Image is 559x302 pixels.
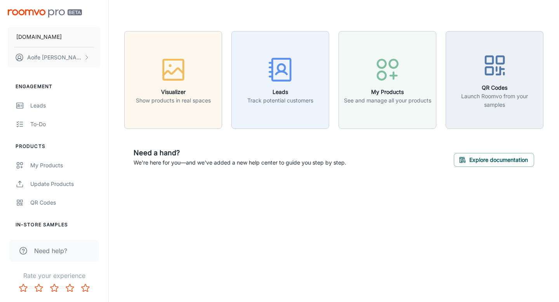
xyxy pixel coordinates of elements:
[134,158,346,167] p: We're here for you—and we've added a new help center to guide you step by step.
[134,148,346,158] h6: Need a hand?
[8,27,101,47] button: [DOMAIN_NAME]
[344,88,431,96] h6: My Products
[136,88,211,96] h6: Visualizer
[231,31,329,129] button: LeadsTrack potential customers
[27,53,82,62] p: Aoife [PERSON_NAME]
[451,83,538,92] h6: QR Codes
[344,96,431,105] p: See and manage all your products
[30,120,101,128] div: To-do
[30,180,101,188] div: Update Products
[247,88,313,96] h6: Leads
[247,96,313,105] p: Track potential customers
[454,155,534,163] a: Explore documentation
[16,33,62,41] p: [DOMAIN_NAME]
[30,101,101,110] div: Leads
[454,153,534,167] button: Explore documentation
[136,96,211,105] p: Show products in real spaces
[451,92,538,109] p: Launch Roomvo from your samples
[446,75,543,83] a: QR CodesLaunch Roomvo from your samples
[446,31,543,129] button: QR CodesLaunch Roomvo from your samples
[231,75,329,83] a: LeadsTrack potential customers
[30,198,101,207] div: QR Codes
[339,75,436,83] a: My ProductsSee and manage all your products
[339,31,436,129] button: My ProductsSee and manage all your products
[30,161,101,170] div: My Products
[124,31,222,129] button: VisualizerShow products in real spaces
[8,9,82,17] img: Roomvo PRO Beta
[8,47,101,68] button: Aoife [PERSON_NAME]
